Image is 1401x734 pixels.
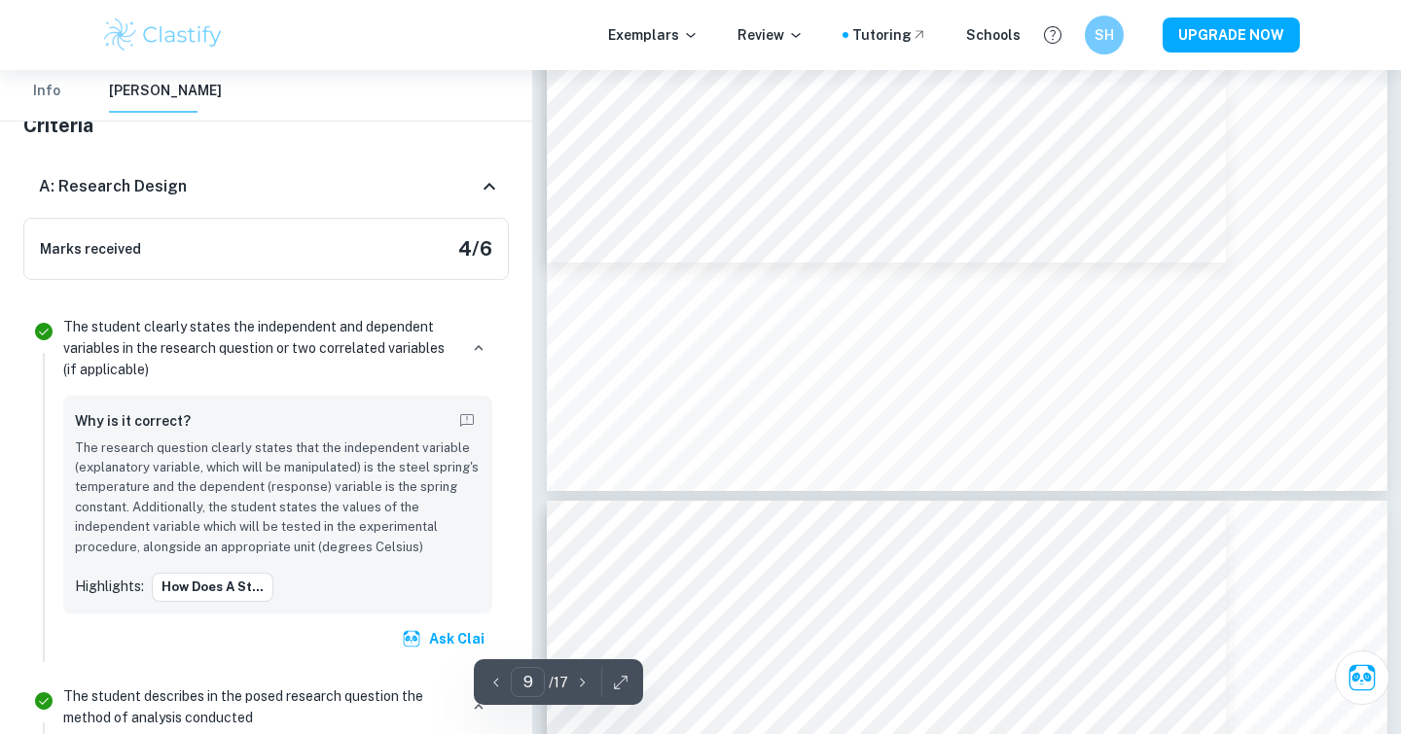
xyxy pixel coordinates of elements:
div: A: Research Design [23,156,509,218]
h6: SH [1094,24,1116,46]
p: Exemplars [608,24,699,46]
button: Ask Clai [1335,650,1389,705]
button: How does a st... [152,573,273,602]
h5: Criteria [23,111,509,140]
p: The student describes in the posed research question the method of analysis conducted [63,685,457,728]
button: Help and Feedback [1036,18,1069,52]
svg: Correct [32,689,55,713]
p: Highlights: [75,576,144,597]
svg: Correct [32,320,55,343]
img: Clastify logo [101,16,225,54]
a: Schools [966,24,1021,46]
h6: A: Research Design [39,175,187,198]
h6: Why is it correct? [75,410,191,432]
img: clai.svg [402,629,421,648]
p: Review [737,24,804,46]
button: [PERSON_NAME] [109,70,222,113]
h5: 4 / 6 [458,234,492,263]
p: The research question clearly states that the independent variable (explanatory variable, which w... [75,438,481,558]
button: Report mistake/confusion [453,407,481,435]
button: Ask Clai [398,621,492,656]
button: SH [1085,16,1124,54]
button: Info [23,70,70,113]
a: Tutoring [852,24,927,46]
button: UPGRADE NOW [1163,17,1300,52]
p: / 17 [549,672,568,693]
h6: Marks received [40,238,141,260]
p: The student clearly states the independent and dependent variables in the research question or tw... [63,316,457,380]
